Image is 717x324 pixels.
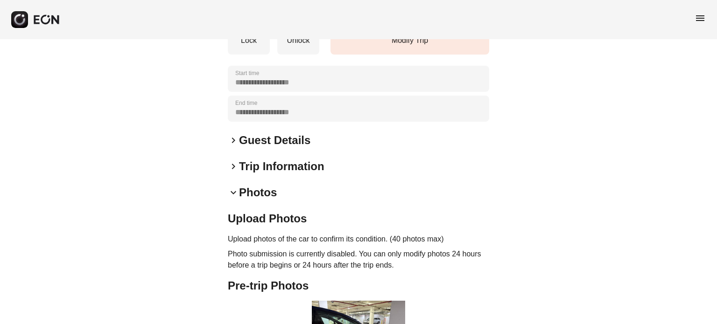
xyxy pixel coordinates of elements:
span: keyboard_arrow_right [228,135,239,146]
p: Unlock [282,35,315,46]
h2: Guest Details [239,133,310,148]
h2: Photos [239,185,277,200]
span: keyboard_arrow_down [228,187,239,198]
h2: Pre-trip Photos [228,278,489,293]
p: Photo submission is currently disabled. You can only modify photos 24 hours before a trip begins ... [228,248,489,271]
p: Upload photos of the car to confirm its condition. (40 photos max) [228,234,489,245]
p: Modify Trip [335,35,485,46]
span: menu [695,13,706,24]
p: Lock [232,35,265,46]
span: keyboard_arrow_right [228,161,239,172]
h2: Trip Information [239,159,324,174]
h2: Upload Photos [228,211,489,226]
